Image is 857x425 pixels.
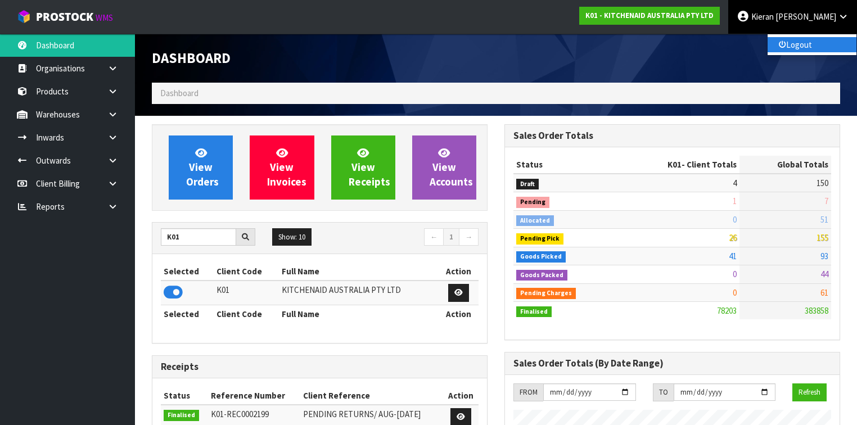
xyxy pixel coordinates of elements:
th: Selected [161,305,214,323]
th: Global Totals [739,156,831,174]
span: 0 [733,214,737,225]
h3: Sales Order Totals (By Date Range) [513,358,831,369]
div: TO [653,383,674,401]
th: Status [161,387,208,405]
span: PENDING RETURNS/ AUG-[DATE] [303,409,421,419]
span: 61 [820,287,828,298]
td: K01 [214,281,279,305]
a: ← [424,228,444,246]
span: Finalised [164,410,199,421]
a: K01 - KITCHENAID AUSTRALIA PTY LTD [579,7,720,25]
span: 51 [820,214,828,225]
th: Full Name [279,263,439,281]
a: Logout [768,37,856,52]
span: View Receipts [349,146,390,188]
span: [PERSON_NAME] [775,11,836,22]
span: 78203 [717,305,737,316]
input: Search clients [161,228,236,246]
span: View Accounts [430,146,473,188]
th: Client Code [214,305,279,323]
span: 0 [733,287,737,298]
nav: Page navigation [328,228,479,248]
span: 93 [820,251,828,261]
span: Draft [516,179,539,190]
span: K01 [667,159,682,170]
th: Reference Number [208,387,300,405]
th: Selected [161,263,214,281]
th: Status [513,156,619,174]
span: K01-REC0002199 [211,409,269,419]
th: Action [439,263,479,281]
span: 383858 [805,305,828,316]
th: Action [443,387,479,405]
th: Client Reference [300,387,443,405]
span: Allocated [516,215,554,227]
span: Goods Packed [516,270,567,281]
button: Refresh [792,383,827,401]
td: KITCHENAID AUSTRALIA PTY LTD [279,281,439,305]
span: View Orders [186,146,219,188]
div: FROM [513,383,543,401]
span: Dashboard [152,49,231,67]
strong: K01 - KITCHENAID AUSTRALIA PTY LTD [585,11,714,20]
span: 7 [824,196,828,206]
a: ViewAccounts [412,135,476,200]
span: Kieran [751,11,774,22]
th: Action [439,305,479,323]
th: Client Code [214,263,279,281]
span: Goods Picked [516,251,566,263]
span: 26 [729,232,737,243]
img: cube-alt.png [17,10,31,24]
th: Full Name [279,305,439,323]
h3: Receipts [161,361,479,372]
th: - Client Totals [619,156,739,174]
span: 41 [729,251,737,261]
span: Finalised [516,306,552,318]
span: 44 [820,269,828,279]
a: → [459,228,479,246]
a: ViewInvoices [250,135,314,200]
span: 155 [817,232,828,243]
span: 0 [733,269,737,279]
a: ViewReceipts [331,135,395,200]
span: 4 [733,178,737,188]
h3: Sales Order Totals [513,130,831,141]
span: Dashboard [160,88,199,98]
span: ProStock [36,10,93,24]
span: Pending Charges [516,288,576,299]
a: 1 [443,228,459,246]
span: 1 [733,196,737,206]
a: ViewOrders [169,135,233,200]
span: Pending Pick [516,233,563,245]
button: Show: 10 [272,228,312,246]
span: 150 [817,178,828,188]
span: View Invoices [267,146,306,188]
small: WMS [96,12,113,23]
span: Pending [516,197,549,208]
